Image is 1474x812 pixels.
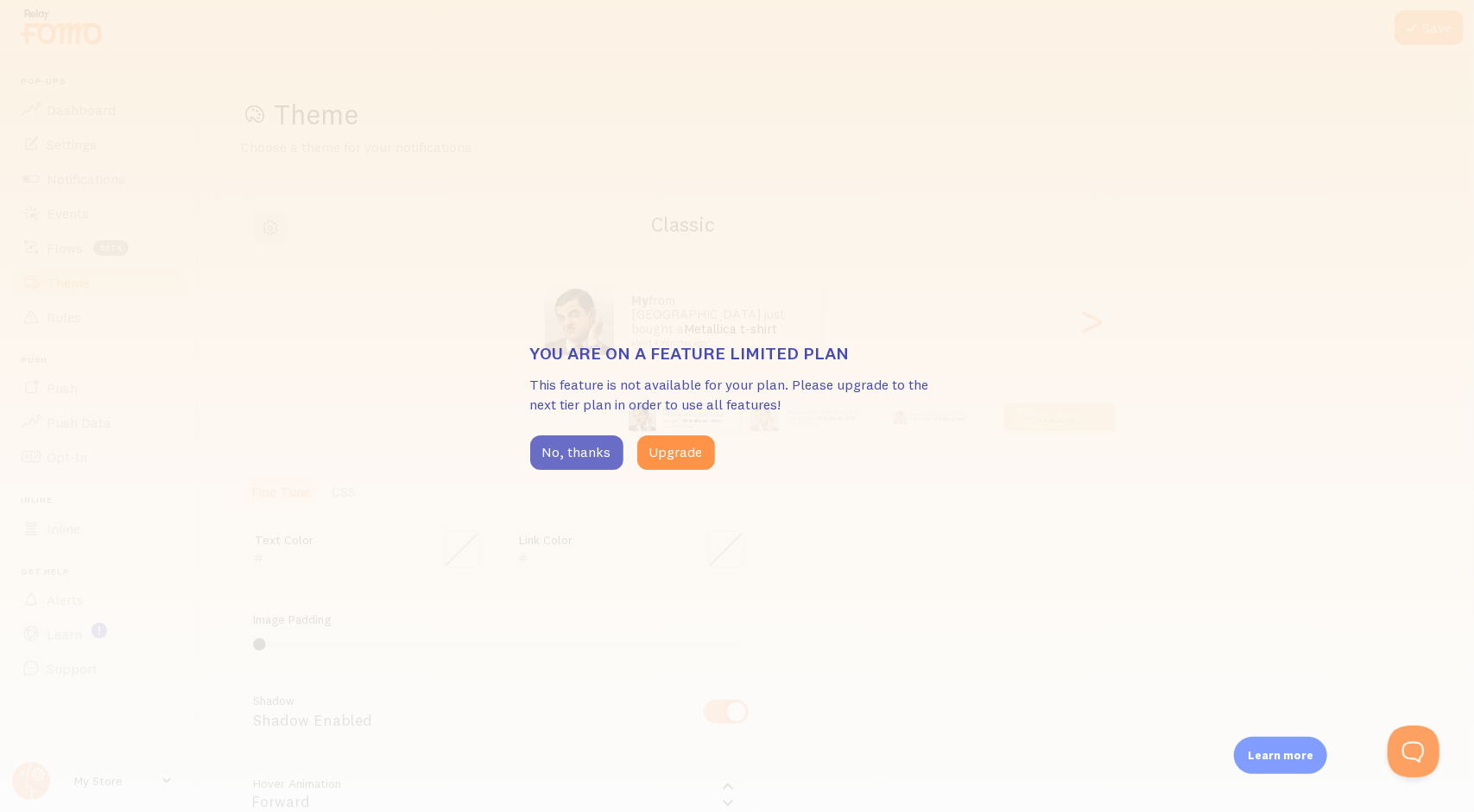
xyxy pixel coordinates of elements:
div: Learn more [1234,737,1327,774]
p: This feature is not available for your plan. Please upgrade to the next tier plan in order to use... [530,375,945,415]
p: Learn more [1248,747,1313,764]
button: No, thanks [530,435,623,470]
iframe: Help Scout Beacon - Open [1388,726,1439,777]
h3: You are on a feature limited plan [530,342,945,365]
button: Upgrade [637,435,715,470]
